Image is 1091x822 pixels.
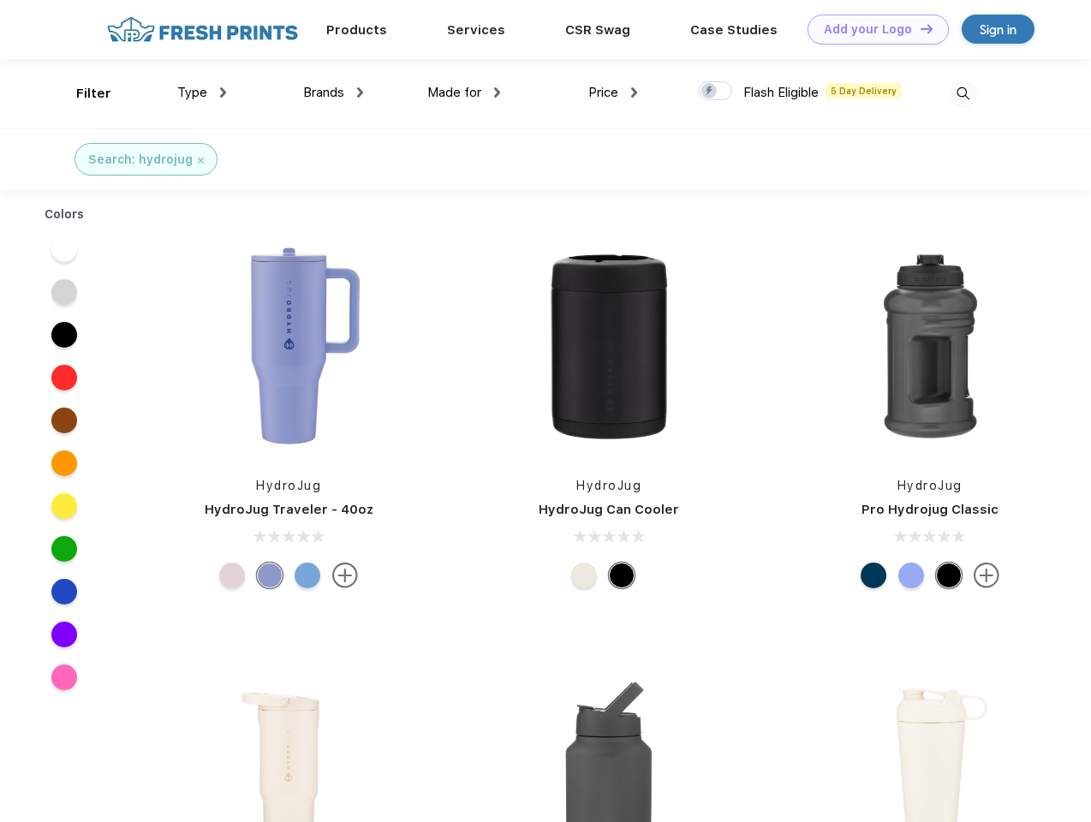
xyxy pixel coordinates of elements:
div: Add your Logo [824,22,912,37]
div: Peri [257,563,283,588]
div: Sign in [980,20,1016,39]
a: HydroJug [576,479,641,492]
span: 5 Day Delivery [826,83,902,98]
img: dropdown.png [631,87,637,98]
a: Sign in [962,15,1034,44]
span: Type [177,85,207,100]
span: Brands [303,85,344,100]
img: desktop_search.svg [949,80,977,108]
img: dropdown.png [220,87,226,98]
img: fo%20logo%202.webp [102,15,303,45]
img: func=resize&h=266 [175,232,402,460]
img: more.svg [332,563,358,588]
span: Flash Eligible [743,85,819,100]
div: Cream [571,563,597,588]
a: HydroJug Can Cooler [539,502,679,517]
a: Pro Hydrojug Classic [861,502,999,517]
div: Search: hydrojug [88,151,193,169]
div: Black [609,563,635,588]
span: Price [588,85,618,100]
img: more.svg [974,563,999,588]
a: HydroJug [897,479,963,492]
img: dropdown.png [357,87,363,98]
img: DT [921,24,933,33]
div: Navy [861,563,886,588]
img: func=resize&h=266 [816,232,1044,460]
div: Filter [76,84,111,104]
img: func=resize&h=266 [495,232,723,460]
div: Hyper Blue [898,563,924,588]
a: HydroJug Traveler - 40oz [205,502,373,517]
a: HydroJug [256,479,321,492]
div: Black [936,563,962,588]
div: Riptide [295,563,320,588]
img: dropdown.png [494,87,500,98]
div: Pink Sand [219,563,245,588]
a: Products [326,22,387,38]
div: Colors [32,205,98,223]
span: Made for [427,85,481,100]
img: filter_cancel.svg [198,158,204,164]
